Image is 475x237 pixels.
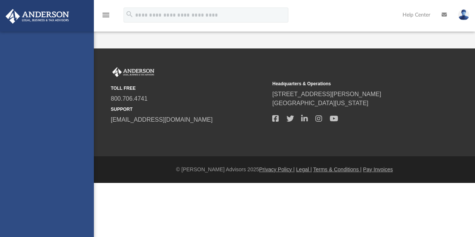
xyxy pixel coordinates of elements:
i: search [125,10,134,18]
img: Anderson Advisors Platinum Portal [3,9,71,24]
small: TOLL FREE [111,85,267,92]
a: [GEOGRAPHIC_DATA][US_STATE] [272,100,368,106]
a: Privacy Policy | [259,166,295,172]
a: 800.706.4741 [111,95,148,102]
a: Legal | [296,166,312,172]
small: SUPPORT [111,106,267,113]
img: User Pic [458,9,469,20]
i: menu [101,11,110,20]
a: menu [101,14,110,20]
small: Headquarters & Operations [272,80,428,87]
img: Anderson Advisors Platinum Portal [111,67,156,77]
div: © [PERSON_NAME] Advisors 2025 [94,166,475,174]
a: Pay Invoices [363,166,393,172]
a: [STREET_ADDRESS][PERSON_NAME] [272,91,381,97]
a: [EMAIL_ADDRESS][DOMAIN_NAME] [111,116,213,123]
a: Terms & Conditions | [313,166,362,172]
